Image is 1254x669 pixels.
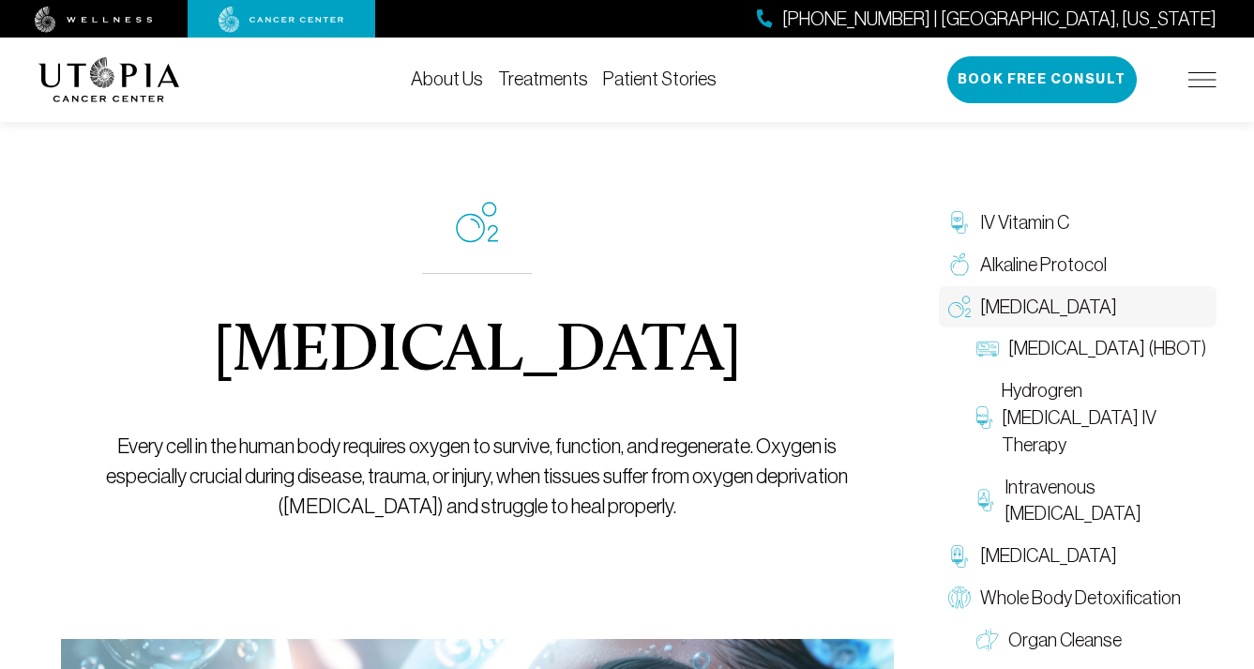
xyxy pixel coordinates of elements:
[948,211,971,234] img: IV Vitamin C
[782,6,1216,33] span: [PHONE_NUMBER] | [GEOGRAPHIC_DATA], [US_STATE]
[980,251,1107,279] span: Alkaline Protocol
[103,432,851,522] p: Every cell in the human body requires oxygen to survive, function, and regenerate. Oxygen is espe...
[967,466,1216,536] a: Intravenous [MEDICAL_DATA]
[1008,627,1122,654] span: Organ Cleanse
[976,406,992,429] img: Hydrogren Peroxide IV Therapy
[1188,72,1216,87] img: icon-hamburger
[939,244,1216,286] a: Alkaline Protocol
[1002,377,1207,458] span: Hydrogren [MEDICAL_DATA] IV Therapy
[980,542,1117,570] span: [MEDICAL_DATA]
[411,68,483,89] a: About Us
[939,202,1216,244] a: IV Vitamin C
[939,535,1216,577] a: [MEDICAL_DATA]
[1008,335,1206,362] span: [MEDICAL_DATA] (HBOT)
[603,68,717,89] a: Patient Stories
[967,619,1216,661] a: Organ Cleanse
[35,7,153,33] img: wellness
[757,6,1216,33] a: [PHONE_NUMBER] | [GEOGRAPHIC_DATA], [US_STATE]
[980,585,1181,612] span: Whole Body Detoxification
[976,338,999,360] img: Hyperbaric Oxygen Therapy (HBOT)
[213,319,741,387] h1: [MEDICAL_DATA]
[939,286,1216,328] a: [MEDICAL_DATA]
[948,296,971,318] img: Oxygen Therapy
[1005,474,1206,528] span: Intravenous [MEDICAL_DATA]
[38,57,180,102] img: logo
[939,577,1216,619] a: Whole Body Detoxification
[976,489,996,511] img: Intravenous Ozone Therapy
[456,202,498,243] img: icon
[976,629,999,651] img: Organ Cleanse
[948,586,971,609] img: Whole Body Detoxification
[947,56,1137,103] button: Book Free Consult
[948,253,971,276] img: Alkaline Protocol
[967,370,1216,465] a: Hydrogren [MEDICAL_DATA] IV Therapy
[967,327,1216,370] a: [MEDICAL_DATA] (HBOT)
[980,209,1069,236] span: IV Vitamin C
[498,68,588,89] a: Treatments
[948,545,971,568] img: Chelation Therapy
[980,294,1117,321] span: [MEDICAL_DATA]
[219,7,344,33] img: cancer center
